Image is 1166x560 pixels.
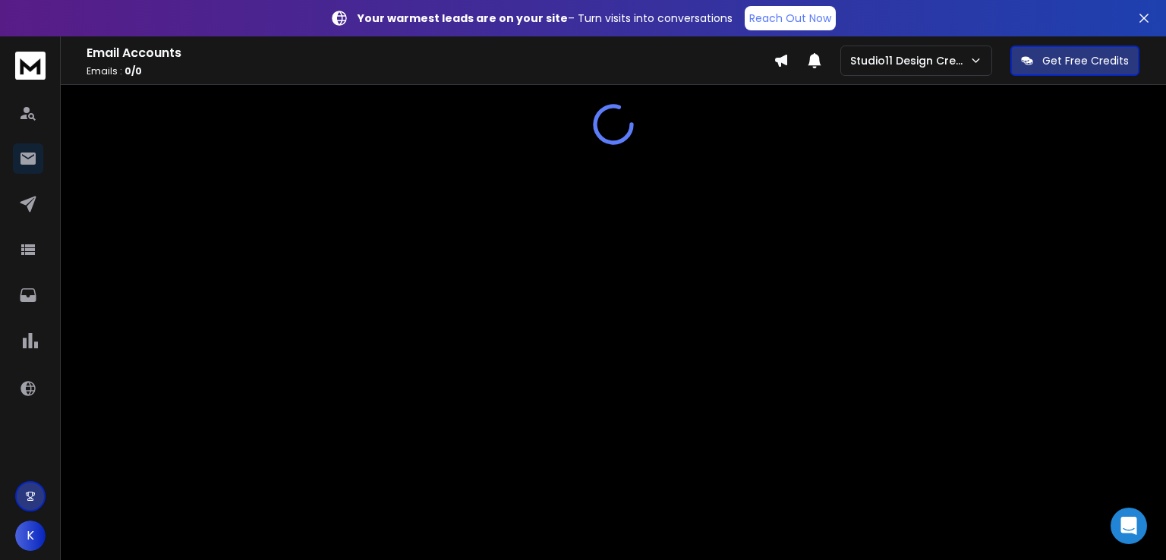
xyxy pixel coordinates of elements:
[124,64,142,77] span: 0 / 0
[15,521,46,551] button: K
[87,65,774,77] p: Emails :
[1111,508,1147,544] div: Open Intercom Messenger
[850,53,969,68] p: Studio11 Design Creative
[749,11,831,26] p: Reach Out Now
[87,44,774,62] h1: Email Accounts
[358,11,568,26] strong: Your warmest leads are on your site
[1010,46,1139,76] button: Get Free Credits
[745,6,836,30] a: Reach Out Now
[15,52,46,80] img: logo
[358,11,733,26] p: – Turn visits into conversations
[1042,53,1129,68] p: Get Free Credits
